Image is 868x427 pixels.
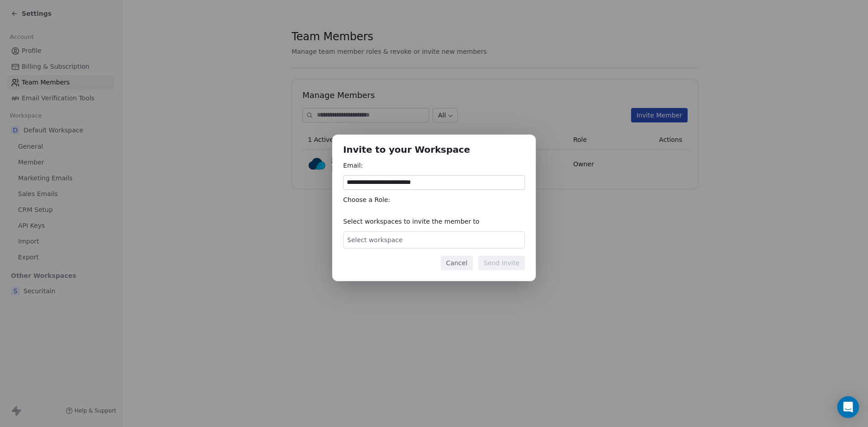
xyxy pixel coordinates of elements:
[343,195,525,204] div: Choose a Role:
[343,161,525,170] div: Email:
[441,256,473,270] button: Cancel
[347,235,403,244] span: Select workspace
[478,256,525,270] button: Send Invite
[343,217,525,226] div: Select workspaces to invite the member to
[343,145,525,155] h1: Invite to your Workspace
